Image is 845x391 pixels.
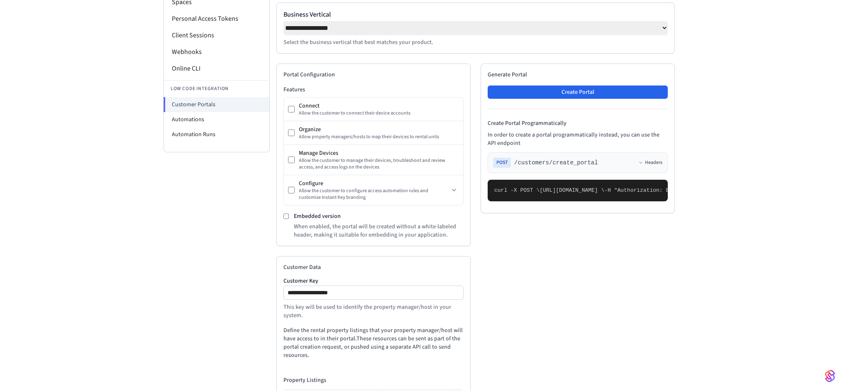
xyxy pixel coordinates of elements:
div: Organize [299,125,459,134]
div: Configure [299,179,449,188]
h2: Generate Portal [488,71,668,79]
div: Allow property managers/hosts to map their devices to rental units [299,134,459,140]
h4: Property Listings [283,376,464,384]
li: Personal Access Tokens [164,10,269,27]
label: Embedded version [294,212,341,220]
p: Select the business vertical that best matches your product. [283,38,668,46]
div: Allow the customer to manage their devices, troubleshoot and review access, and access logs on th... [299,157,459,171]
h3: Features [283,86,464,94]
p: In order to create a portal programmatically instead, you can use the API endpoint [488,131,668,147]
h2: Customer Data [283,263,464,271]
li: Online CLI [164,60,269,77]
p: When enabled, the portal will be created without a white-labeled header, making it suitable for e... [294,222,464,239]
img: SeamLogoGradient.69752ec5.svg [825,369,835,383]
span: /customers/create_portal [514,159,598,167]
li: Client Sessions [164,27,269,44]
button: Create Portal [488,86,668,99]
div: Manage Devices [299,149,459,157]
h4: Create Portal Programmatically [488,119,668,127]
div: Allow the customer to connect their device accounts [299,110,459,117]
li: Webhooks [164,44,269,60]
button: Headers [638,159,662,166]
span: -H "Authorization: Bearer seam_api_key_123456" \ [604,187,760,193]
li: Customer Portals [164,97,269,112]
div: Connect [299,102,459,110]
span: POST [493,158,511,168]
h2: Portal Configuration [283,71,464,79]
li: Low Code Integration [164,80,269,97]
p: Define the rental property listings that your property manager/host will have access to in their ... [283,326,464,359]
li: Automation Runs [164,127,269,142]
span: curl -X POST \ [494,187,540,193]
li: Automations [164,112,269,127]
div: Allow the customer to configure access automation rules and customize Instant Key branding [299,188,449,201]
p: This key will be used to identify the property manager/host in your system. [283,303,464,320]
span: [URL][DOMAIN_NAME] \ [540,187,604,193]
label: Business Vertical [283,10,668,20]
label: Customer Key [283,278,464,284]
